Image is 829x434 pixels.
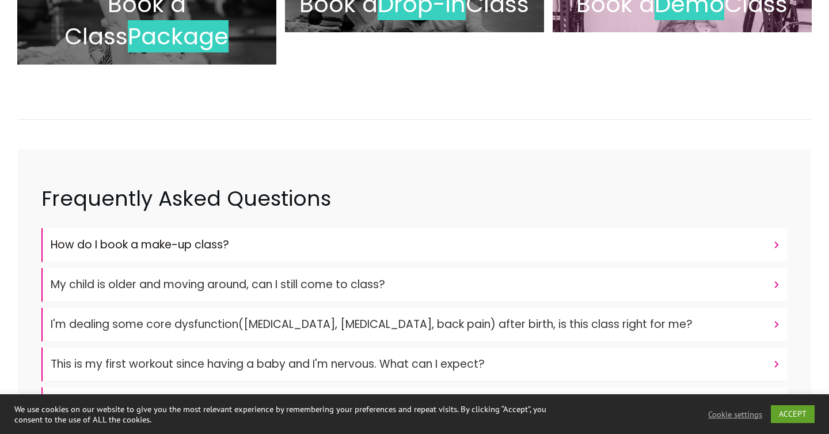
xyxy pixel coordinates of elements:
[51,234,767,256] h4: How do I book a make-up class?
[51,356,485,372] font: This is my first workout since having a baby and I'm nervous. What can I expect?
[51,316,693,332] font: I'm dealing some core dysfunction([MEDICAL_DATA], [MEDICAL_DATA], back pain) after birth, is this...
[41,184,788,227] h2: Frequently Asked Questions
[128,20,229,52] span: Package
[51,277,385,292] font: My child is older and moving around, can I still come to class?
[14,404,575,425] div: We use cookies on our website to give you the most relevant experience by remembering your prefer...
[771,405,815,423] a: ACCEPT
[708,409,762,420] a: Cookie settings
